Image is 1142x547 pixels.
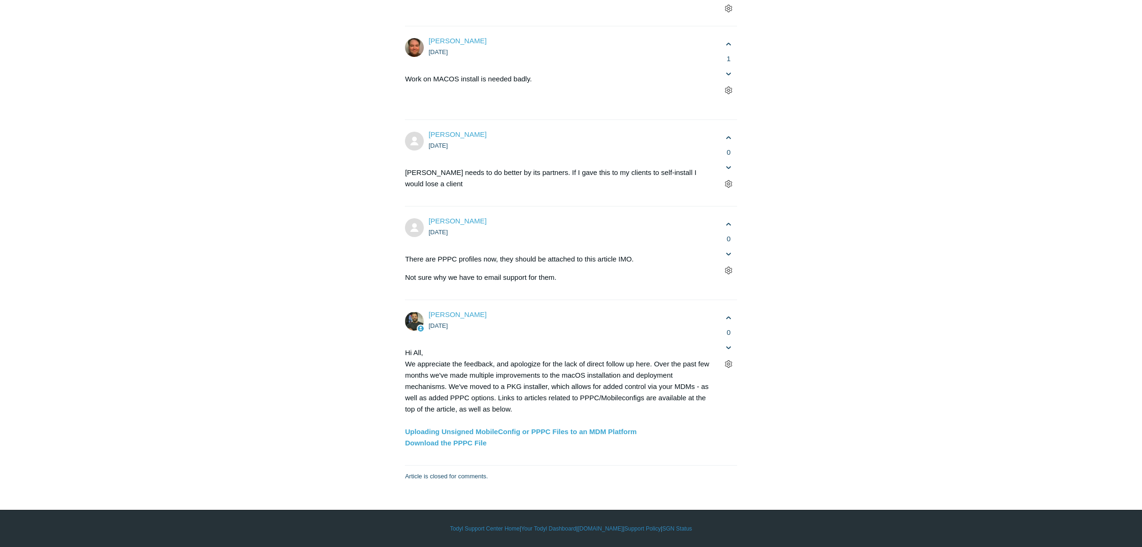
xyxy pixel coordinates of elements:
[721,66,737,82] button: This comment was not helpful
[428,310,486,318] a: [PERSON_NAME]
[405,272,711,283] p: Not sure why we have to email support for them.
[405,428,637,436] a: Uploading Unsigned MobileConfig or PPPC Files to an MDM Platform
[405,167,711,190] p: [PERSON_NAME] needs to do better by its partners. If I gave this to my clients to self-install I ...
[428,37,486,45] span: Bill Youngblood
[405,472,488,481] p: Article is closed for comments.
[521,524,576,533] a: Your Todyl Dashboard
[721,159,737,176] button: This comment was not helpful
[428,37,486,45] a: [PERSON_NAME]
[721,176,737,192] button: Comment actions
[428,130,486,138] a: [PERSON_NAME]
[721,36,737,52] button: This comment was helpful
[428,217,486,225] span: James Rivett
[405,439,486,447] a: Download the PPPC File
[721,54,737,64] span: 1
[405,347,711,449] p: Hi All, We appreciate the feedback, and apologize for the lack of direct follow up here. Over the...
[662,524,692,533] a: SGN Status
[721,327,737,338] span: 0
[721,234,737,245] span: 0
[721,340,737,356] button: This comment was not helpful
[428,322,448,329] time: 01/25/2024, 11:44
[721,129,737,146] button: This comment was helpful
[405,73,711,85] p: Work on MACOS install is needed badly.
[721,309,737,326] button: This comment was helpful
[428,48,448,55] time: 08/16/2023, 10:42
[721,216,737,232] button: This comment was helpful
[428,130,486,138] span: Kevin Vinitsky
[428,229,448,236] time: 01/04/2024, 13:10
[450,524,520,533] a: Todyl Support Center Home
[578,524,623,533] a: [DOMAIN_NAME]
[721,246,737,262] button: This comment was not helpful
[721,262,737,279] button: Comment actions
[428,217,486,225] a: [PERSON_NAME]
[721,82,737,99] button: Comment actions
[721,147,737,158] span: 0
[625,524,661,533] a: Support Policy
[721,356,737,373] button: Comment actions
[428,310,486,318] span: James Pellizzi
[405,254,711,265] p: There are PPPC profiles now, they should be attached to this article IMO.
[298,524,844,533] div: | | | |
[428,142,448,149] time: 01/03/2024, 20:42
